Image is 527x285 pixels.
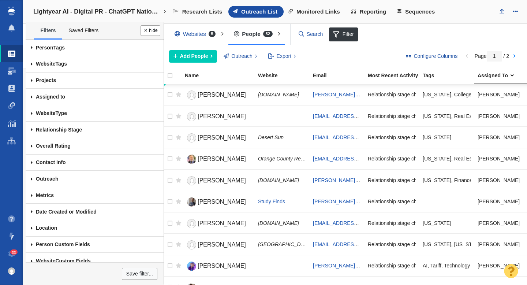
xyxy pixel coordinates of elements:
[313,92,526,97] a: [PERSON_NAME][EMAIL_ADDRESS][PERSON_NAME][PERSON_NAME][DOMAIN_NAME]
[423,113,481,119] span: California, Real Estate
[185,153,251,166] a: [PERSON_NAME]
[198,92,246,98] span: [PERSON_NAME]
[258,220,299,226] span: [DOMAIN_NAME]
[405,8,435,15] span: Sequences
[329,27,358,41] span: Filter
[360,8,386,15] span: Reporting
[185,73,257,79] a: Name
[258,156,313,162] span: Orange County Register
[368,91,511,98] span: Relationship stage changed to: Attempting To Reach, 1 Attempt
[62,23,105,38] a: Saved Filters
[198,177,246,184] span: [PERSON_NAME]
[368,177,511,184] span: Relationship stage changed to: Attempting To Reach, 1 Attempt
[26,40,164,56] a: Tags
[185,73,257,78] div: Name
[346,6,392,18] a: Reporting
[368,134,511,141] span: Relationship stage changed to: Attempting To Reach, 1 Attempt
[368,155,511,162] span: Relationship stage changed to: Attempting To Reach, 1 Attempt
[26,204,164,220] a: Date Created or Modified
[198,156,246,162] span: [PERSON_NAME]
[423,155,481,162] span: California, Real Estate
[185,196,251,208] a: [PERSON_NAME]
[26,138,164,155] a: Overall Rating
[26,237,164,253] a: Person Custom Fields
[368,198,466,205] span: Relationship stage changed to: Not Started
[241,8,277,15] span: Outreach List
[198,241,246,248] span: [PERSON_NAME]
[258,92,299,97] span: [DOMAIN_NAME]
[392,6,441,18] a: Sequences
[198,220,246,226] span: [PERSON_NAME]
[475,53,509,59] span: Page / 2
[478,194,526,210] div: [PERSON_NAME]
[26,253,164,269] a: Custom Fields
[36,110,55,116] span: Website
[182,8,223,15] span: Research Lists
[26,155,164,171] a: Contact Info
[277,52,291,60] span: Export
[423,73,477,79] a: Tags
[313,241,400,247] a: [EMAIL_ADDRESS][DOMAIN_NAME]
[220,50,261,63] button: Outreach
[141,25,160,36] button: Done
[185,110,251,123] a: [PERSON_NAME]
[478,215,526,231] div: [PERSON_NAME]
[423,220,451,226] span: California
[313,73,367,79] a: Email
[185,260,251,273] a: [PERSON_NAME]
[423,262,470,269] span: AI, Tariff, Technology
[313,156,400,162] a: [EMAIL_ADDRESS][DOMAIN_NAME]
[423,134,451,141] span: California
[34,23,62,38] a: Filters
[169,6,228,18] a: Research Lists
[198,199,246,205] span: [PERSON_NAME]
[258,199,285,204] a: Study Finds
[185,238,251,251] a: [PERSON_NAME]
[313,199,442,204] a: [PERSON_NAME][EMAIL_ADDRESS][DOMAIN_NAME]
[8,267,15,275] img: 8a21b1a12a7554901d364e890baed237
[414,52,457,60] span: Configure Columns
[26,105,164,122] a: Type
[10,249,18,255] span: 22
[423,91,471,98] span: California, College
[368,73,422,78] div: Most Recent Activity
[423,73,477,78] div: Tags
[368,220,511,226] span: Relationship stage changed to: Attempting To Reach, 1 Attempt
[198,263,246,269] span: [PERSON_NAME]
[185,132,251,144] a: [PERSON_NAME]
[198,113,246,119] span: [PERSON_NAME]
[198,134,246,141] span: [PERSON_NAME]
[313,134,400,140] a: [EMAIL_ADDRESS][DOMAIN_NAME]
[478,172,526,188] div: [PERSON_NAME]
[478,108,526,124] div: [PERSON_NAME]
[26,56,164,73] a: Tags
[228,6,284,18] a: Outreach List
[423,177,472,184] span: California, Finance
[258,73,312,78] div: Website
[258,134,284,140] span: Desert Sun
[368,241,511,248] span: Relationship stage changed to: Attempting To Reach, 1 Attempt
[402,50,462,63] button: Configure Columns
[36,258,55,264] span: Website
[258,177,299,183] span: [DOMAIN_NAME]
[185,217,251,230] a: [PERSON_NAME]
[26,220,164,237] a: Location
[36,61,55,67] span: Website
[122,268,157,280] a: Save filter...
[478,258,526,274] div: [PERSON_NAME]
[313,113,400,119] a: [EMAIL_ADDRESS][DOMAIN_NAME]
[8,7,15,15] img: buzzstream_logo_iconsimple.png
[36,45,53,51] span: Person
[313,177,442,183] a: [PERSON_NAME][EMAIL_ADDRESS][DOMAIN_NAME]
[296,8,340,15] span: Monitored Links
[26,89,164,105] a: Assigned to
[26,73,164,89] a: Projects
[231,52,253,60] span: Outreach
[26,171,164,187] a: Outreach
[26,122,164,138] a: Relationship Stage
[264,50,300,63] button: Export
[478,236,526,252] div: [PERSON_NAME]
[423,241,514,248] span: California, Colorado, Washington
[169,26,224,42] div: Websites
